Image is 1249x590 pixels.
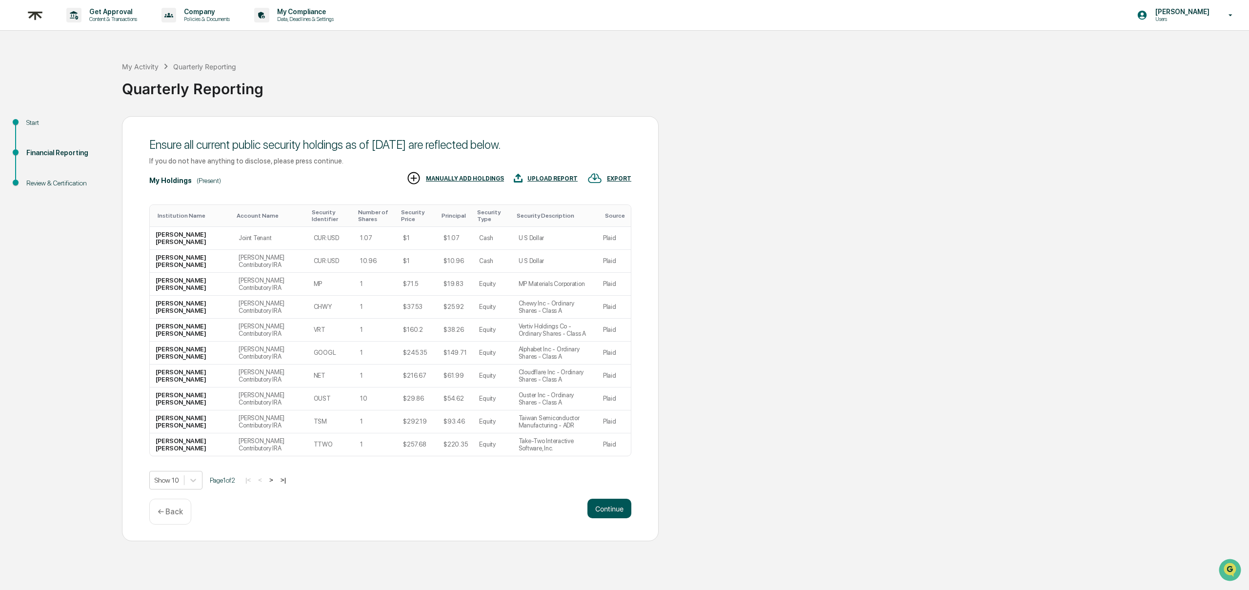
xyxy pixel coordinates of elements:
td: Plaid [597,433,631,456]
td: Take-Two Interactive Software, Inc. [513,433,597,456]
td: [PERSON_NAME] [PERSON_NAME] [150,342,233,365]
a: 🖐️Preclearance [6,119,67,137]
div: Financial Reporting [26,148,106,158]
td: $71.5 [397,273,438,296]
td: 1 [354,365,398,387]
td: TTWO [308,433,354,456]
td: $1 [397,250,438,273]
td: Joint Tenant [233,227,307,250]
td: $25.92 [438,296,473,319]
td: $257.68 [397,433,438,456]
td: [PERSON_NAME] Contributory IRA [233,342,307,365]
td: 1.07 [354,227,398,250]
td: MP [308,273,354,296]
td: $149.71 [438,342,473,365]
a: 🗄️Attestations [67,119,125,137]
div: Ensure all current public security holdings as of [DATE] are reflected below. [149,138,631,152]
td: $54.62 [438,387,473,410]
td: Cloudflare Inc - Ordinary Shares - Class A [513,365,597,387]
td: $37.53 [397,296,438,319]
td: GOOGL [308,342,354,365]
td: 10 [354,387,398,410]
p: Company [176,8,235,16]
td: Chewy Inc - Ordinary Shares - Class A [513,296,597,319]
td: 1 [354,410,398,433]
p: Content & Transactions [81,16,142,22]
td: Equity [473,433,512,456]
td: [PERSON_NAME] Contributory IRA [233,250,307,273]
p: Policies & Documents [176,16,235,22]
div: Toggle SortBy [517,212,593,219]
td: $292.19 [397,410,438,433]
div: Review & Certification [26,178,106,188]
td: [PERSON_NAME] Contributory IRA [233,387,307,410]
td: [PERSON_NAME] Contributory IRA [233,365,307,387]
td: Ouster Inc - Ordinary Shares - Class A [513,387,597,410]
td: Equity [473,365,512,387]
td: $29.86 [397,387,438,410]
td: Plaid [597,227,631,250]
td: $1 [397,227,438,250]
div: UPLOAD REPORT [527,175,578,182]
td: $1.07 [438,227,473,250]
p: ← Back [158,507,183,516]
td: 1 [354,433,398,456]
div: Toggle SortBy [158,212,229,219]
div: We're available if you need us! [33,84,123,92]
div: EXPORT [607,175,631,182]
td: CUR:USD [308,250,354,273]
td: $38.26 [438,319,473,342]
div: 🔎 [10,142,18,150]
td: 1 [354,296,398,319]
div: Quarterly Reporting [122,72,1244,98]
td: Equity [473,387,512,410]
td: $216.67 [397,365,438,387]
td: VRT [308,319,354,342]
button: |< [242,476,254,484]
div: (Present) [197,177,221,184]
td: NET [308,365,354,387]
span: Pylon [97,165,118,173]
td: Plaid [597,250,631,273]
td: U S Dollar [513,250,597,273]
td: [PERSON_NAME] Contributory IRA [233,273,307,296]
button: < [255,476,265,484]
td: [PERSON_NAME] [PERSON_NAME] [150,319,233,342]
div: 🗄️ [71,124,79,132]
td: Taiwan Semiconductor Manufacturing - ADR [513,410,597,433]
td: [PERSON_NAME] Contributory IRA [233,433,307,456]
td: CHWY [308,296,354,319]
button: Start new chat [166,78,178,89]
td: Plaid [597,296,631,319]
p: Users [1148,16,1214,22]
a: 🔎Data Lookup [6,138,65,155]
td: [PERSON_NAME] [PERSON_NAME] [150,273,233,296]
td: Cash [473,250,512,273]
div: My Activity [122,62,159,71]
td: MP Materials Corporation [513,273,597,296]
td: [PERSON_NAME] [PERSON_NAME] [150,227,233,250]
img: EXPORT [587,171,602,185]
td: [PERSON_NAME] [PERSON_NAME] [150,433,233,456]
p: Get Approval [81,8,142,16]
div: Toggle SortBy [312,209,350,223]
div: Start new chat [33,75,160,84]
a: Powered byPylon [69,165,118,173]
td: Plaid [597,387,631,410]
td: [PERSON_NAME] Contributory IRA [233,410,307,433]
td: $61.99 [438,365,473,387]
div: Toggle SortBy [401,209,434,223]
div: If you do not have anything to disclose, please press continue. [149,157,631,165]
p: My Compliance [269,8,339,16]
div: Toggle SortBy [605,212,627,219]
button: >| [278,476,289,484]
td: [PERSON_NAME] [PERSON_NAME] [150,296,233,319]
iframe: Open customer support [1218,558,1244,584]
td: 10.96 [354,250,398,273]
p: How can we help? [10,20,178,36]
td: Equity [473,319,512,342]
td: Plaid [597,342,631,365]
td: Equity [473,342,512,365]
td: 1 [354,319,398,342]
